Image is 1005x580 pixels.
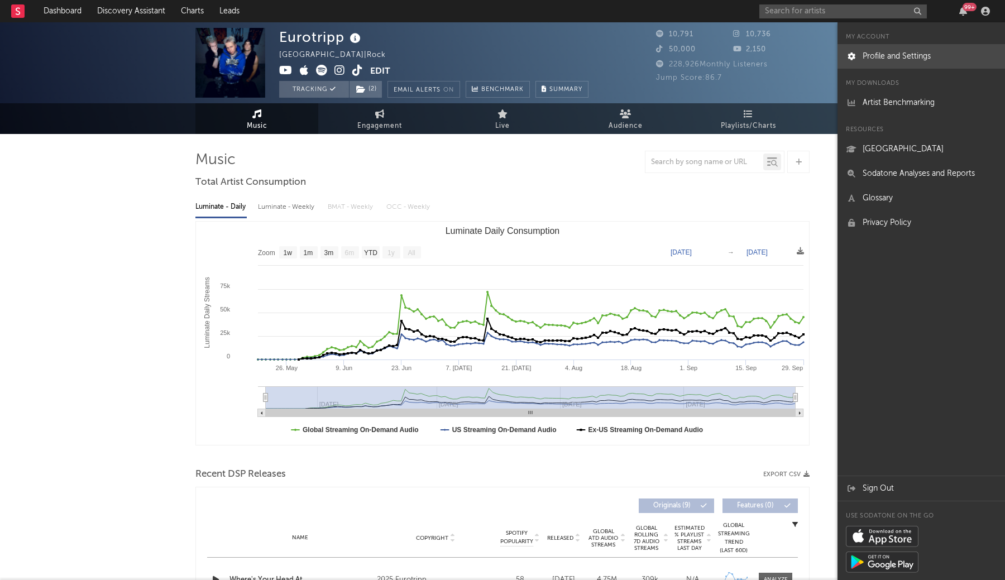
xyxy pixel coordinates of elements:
[452,426,557,434] text: US Streaming On-Demand Audio
[195,468,286,481] span: Recent DSP Releases
[220,282,230,289] text: 75k
[387,81,460,98] button: Email AlertsOn
[370,65,390,79] button: Edit
[495,119,510,133] span: Live
[195,198,247,217] div: Luminate - Daily
[631,525,662,552] span: Global Rolling 7D Audio Streams
[220,306,230,313] text: 50k
[500,529,533,546] span: Spotify Popularity
[549,87,582,93] span: Summary
[837,510,1005,523] div: Use Sodatone on the go
[408,249,415,257] text: All
[357,119,402,133] span: Engagement
[687,103,810,134] a: Playlists/Charts
[646,502,697,509] span: Originals ( 9 )
[258,198,317,217] div: Luminate - Weekly
[391,365,411,371] text: 23. Jun
[963,3,977,11] div: 99 +
[588,528,619,548] span: Global ATD Audio Streams
[481,83,524,97] span: Benchmark
[656,46,696,53] span: 50,000
[304,249,313,257] text: 1m
[387,249,395,257] text: 1y
[220,329,230,336] text: 25k
[837,123,1005,137] div: Resources
[837,77,1005,90] div: My Downloads
[746,248,768,256] text: [DATE]
[195,176,306,189] span: Total Artist Consumption
[959,7,967,16] button: 99+
[443,87,454,93] em: On
[782,365,803,371] text: 29. Sep
[195,103,318,134] a: Music
[730,502,781,509] span: Features ( 0 )
[645,158,763,167] input: Search by song name or URL
[203,277,211,348] text: Luminate Daily Streams
[336,365,352,371] text: 9. Jun
[837,90,1005,115] a: Artist Benchmarking
[588,426,703,434] text: Ex-US Streaming On-Demand Audio
[837,31,1005,44] div: My Account
[227,353,230,359] text: 0
[656,61,768,68] span: 228,926 Monthly Listeners
[735,365,757,371] text: 15. Sep
[759,4,927,18] input: Search for artists
[837,44,1005,69] a: Profile and Settings
[196,222,809,445] svg: Luminate Daily Consumption
[441,103,564,134] a: Live
[258,249,275,257] text: Zoom
[565,365,582,371] text: 4. Aug
[733,31,771,38] span: 10,736
[656,31,693,38] span: 10,791
[639,498,714,513] button: Originals(9)
[349,81,382,98] span: ( 2 )
[501,365,531,371] text: 21. [DATE]
[674,525,705,552] span: Estimated % Playlist Streams Last Day
[837,161,1005,186] a: Sodatone Analyses and Reports
[721,119,776,133] span: Playlists/Charts
[621,365,642,371] text: 18. Aug
[535,81,588,98] button: Summary
[728,248,734,256] text: →
[284,249,293,257] text: 1w
[547,535,573,541] span: Released
[466,81,530,98] a: Benchmark
[276,365,298,371] text: 26. May
[717,521,750,555] div: Global Streaming Trend (Last 60D)
[446,226,560,236] text: Luminate Daily Consumption
[671,248,692,256] text: [DATE]
[656,74,722,82] span: Jump Score: 86.7
[837,137,1005,161] a: [GEOGRAPHIC_DATA]
[837,210,1005,235] a: Privacy Policy
[446,365,472,371] text: 7. [DATE]
[350,81,382,98] button: (2)
[564,103,687,134] a: Audience
[303,426,419,434] text: Global Streaming On-Demand Audio
[279,49,399,62] div: [GEOGRAPHIC_DATA] | Rock
[229,534,371,542] div: Name
[837,476,1005,501] a: Sign Out
[364,249,377,257] text: YTD
[837,186,1005,210] a: Glossary
[324,249,334,257] text: 3m
[679,365,697,371] text: 1. Sep
[733,46,766,53] span: 2,150
[345,249,355,257] text: 6m
[763,471,810,478] button: Export CSV
[279,28,363,46] div: Eurotripp
[609,119,643,133] span: Audience
[318,103,441,134] a: Engagement
[279,81,349,98] button: Tracking
[247,119,267,133] span: Music
[722,498,798,513] button: Features(0)
[416,535,448,541] span: Copyright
